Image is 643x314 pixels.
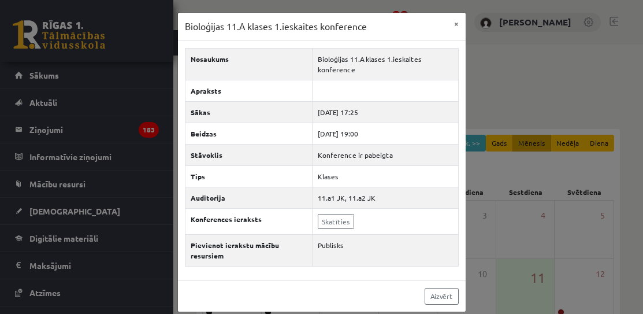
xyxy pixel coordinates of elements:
[185,187,313,208] th: Auditorija
[185,20,367,34] h3: Bioloģijas 11.A klases 1.ieskaites konference
[185,234,313,266] th: Pievienot ierakstu mācību resursiem
[185,144,313,165] th: Stāvoklis
[185,101,313,123] th: Sākas
[185,80,313,101] th: Apraksts
[313,165,458,187] td: Klases
[318,214,354,229] a: Skatīties
[313,101,458,123] td: [DATE] 17:25
[185,48,313,80] th: Nosaukums
[313,144,458,165] td: Konference ir pabeigta
[185,208,313,234] th: Konferences ieraksts
[313,48,458,80] td: Bioloģijas 11.A klases 1.ieskaites konference
[313,187,458,208] td: 11.a1 JK, 11.a2 JK
[425,288,459,305] a: Aizvērt
[447,13,466,35] button: ×
[313,234,458,266] td: Publisks
[185,123,313,144] th: Beidzas
[313,123,458,144] td: [DATE] 19:00
[185,165,313,187] th: Tips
